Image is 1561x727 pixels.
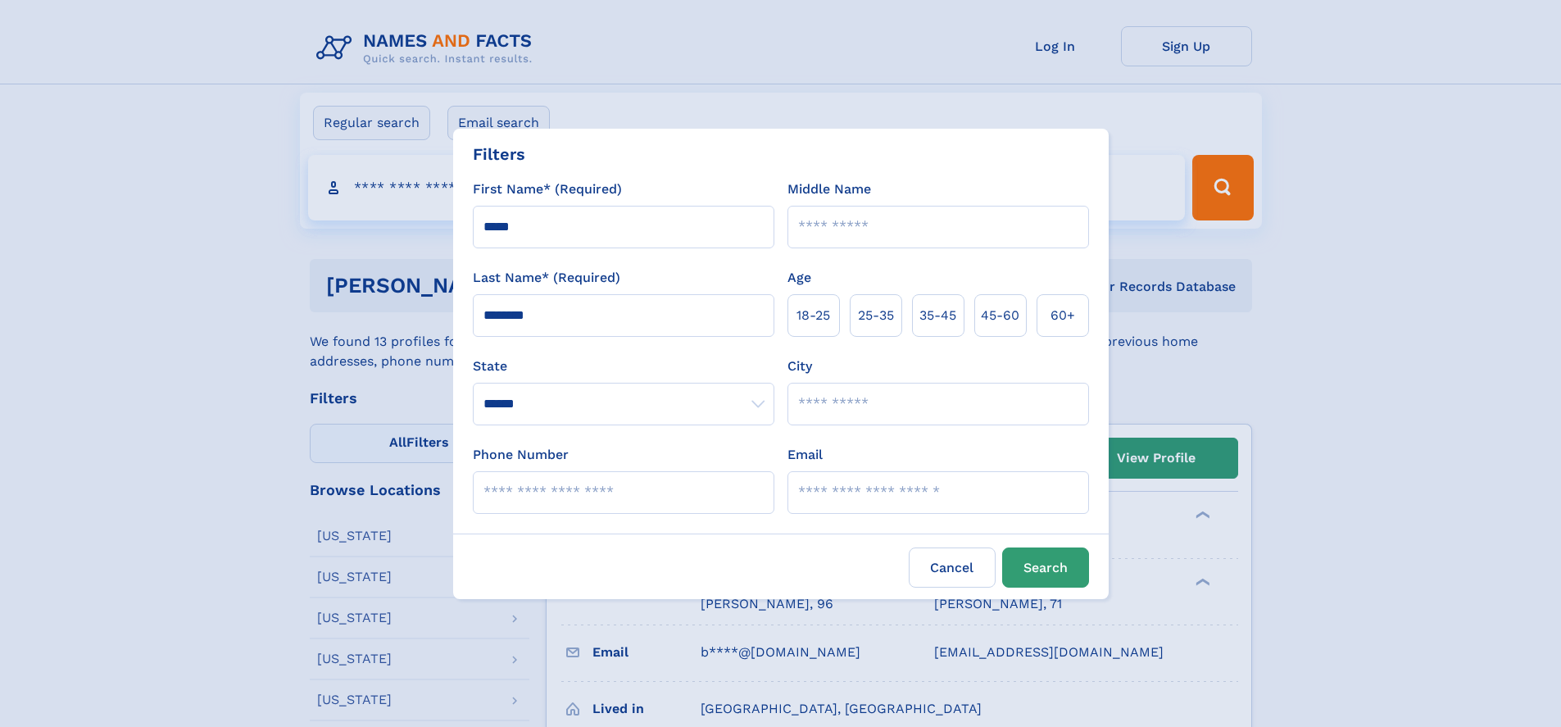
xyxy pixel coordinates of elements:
[1050,306,1075,325] span: 60+
[473,142,525,166] div: Filters
[473,445,569,465] label: Phone Number
[981,306,1019,325] span: 45‑60
[787,179,871,199] label: Middle Name
[796,306,830,325] span: 18‑25
[473,268,620,288] label: Last Name* (Required)
[787,445,823,465] label: Email
[787,357,812,376] label: City
[1002,548,1089,588] button: Search
[473,179,622,199] label: First Name* (Required)
[909,548,996,588] label: Cancel
[858,306,894,325] span: 25‑35
[787,268,811,288] label: Age
[919,306,956,325] span: 35‑45
[473,357,774,376] label: State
